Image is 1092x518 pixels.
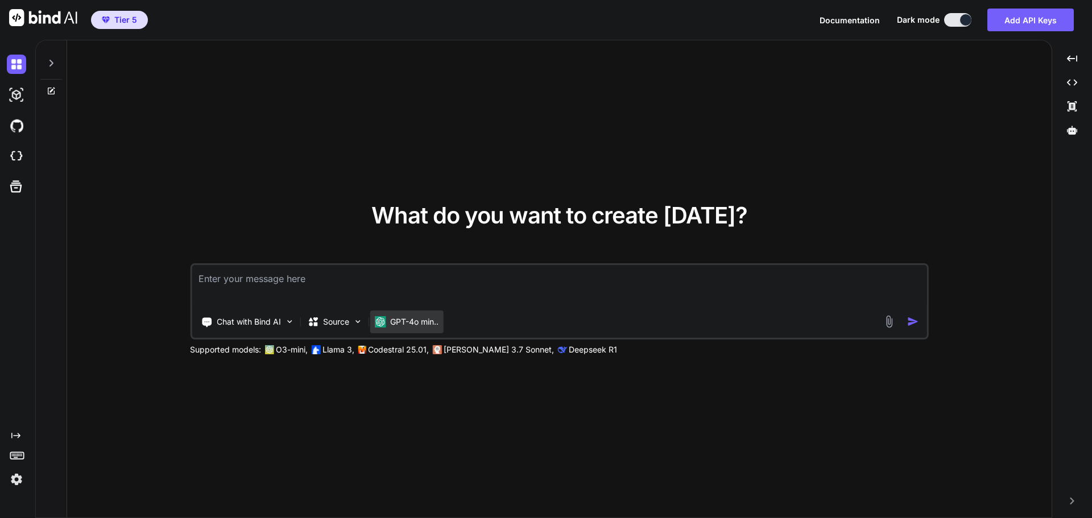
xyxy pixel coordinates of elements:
[557,345,566,354] img: claude
[432,345,441,354] img: claude
[444,344,554,355] p: [PERSON_NAME] 3.7 Sonnet,
[264,345,274,354] img: GPT-4
[897,14,940,26] span: Dark mode
[820,14,880,26] button: Documentation
[9,9,77,26] img: Bind AI
[371,201,747,229] span: What do you want to create [DATE]?
[7,116,26,135] img: githubDark
[820,15,880,25] span: Documentation
[323,316,349,328] p: Source
[217,316,281,328] p: Chat with Bind AI
[114,14,137,26] span: Tier 5
[102,16,110,23] img: premium
[7,470,26,489] img: settings
[358,346,366,354] img: Mistral-AI
[276,344,308,355] p: O3-mini,
[987,9,1074,31] button: Add API Keys
[368,344,429,355] p: Codestral 25.01,
[91,11,148,29] button: premiumTier 5
[7,85,26,105] img: darkAi-studio
[374,316,386,328] img: GPT-4o mini
[569,344,617,355] p: Deepseek R1
[190,344,261,355] p: Supported models:
[284,317,294,326] img: Pick Tools
[7,55,26,74] img: darkChat
[7,147,26,166] img: cloudideIcon
[353,317,362,326] img: Pick Models
[390,316,439,328] p: GPT-4o min..
[311,345,320,354] img: Llama2
[907,316,919,328] img: icon
[322,344,354,355] p: Llama 3,
[883,315,896,328] img: attachment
